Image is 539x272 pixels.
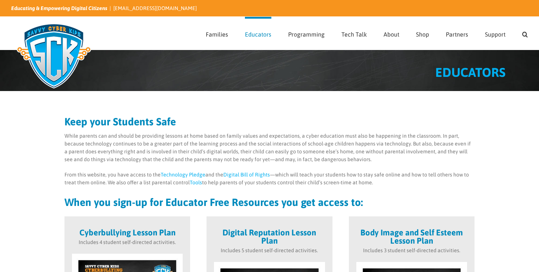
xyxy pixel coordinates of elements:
span: EDUCATORS [435,65,505,79]
span: Families [206,31,228,37]
span: Tech Talk [341,31,367,37]
a: About [384,17,399,50]
span: Programming [288,31,325,37]
a: Programming [288,17,325,50]
p: Includes 4 student self-directed activities. [72,238,183,246]
a: Shop [416,17,429,50]
p: Includes 5 student self-directed activities. [214,247,325,254]
i: Educating & Empowering Digital Citizens [11,5,107,11]
a: Tech Talk [341,17,367,50]
img: Savvy Cyber Kids Logo [11,19,97,93]
p: Includes 3 student self-directed activities. [356,247,467,254]
strong: Cyberbullying Lesson Plan [79,228,176,237]
a: Families [206,17,228,50]
p: While parents can and should be providing lessons at home based on family values and expectations... [64,132,475,163]
a: Partners [446,17,468,50]
p: From this website, you have access to the and the —which will teach your students how to stay saf... [64,171,475,187]
h2: Keep your Students Safe [64,116,475,127]
a: Support [485,17,505,50]
span: About [384,31,399,37]
a: Digital Bill of Rights [223,172,270,178]
span: Partners [446,31,468,37]
a: Educators [245,17,271,50]
span: Educators [245,31,271,37]
span: Support [485,31,505,37]
h2: When you sign-up for Educator Free Resources you get access to: [64,197,475,207]
strong: Body Image and Self Esteem Lesson Plan [360,228,463,246]
a: Technology Pledge [161,172,205,178]
strong: Digital Reputation Lesson Plan [223,228,316,246]
span: Shop [416,31,429,37]
a: Search [522,17,528,50]
a: [EMAIL_ADDRESS][DOMAIN_NAME] [113,5,197,11]
nav: Main Menu [206,17,528,50]
a: Tools [190,179,202,185]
